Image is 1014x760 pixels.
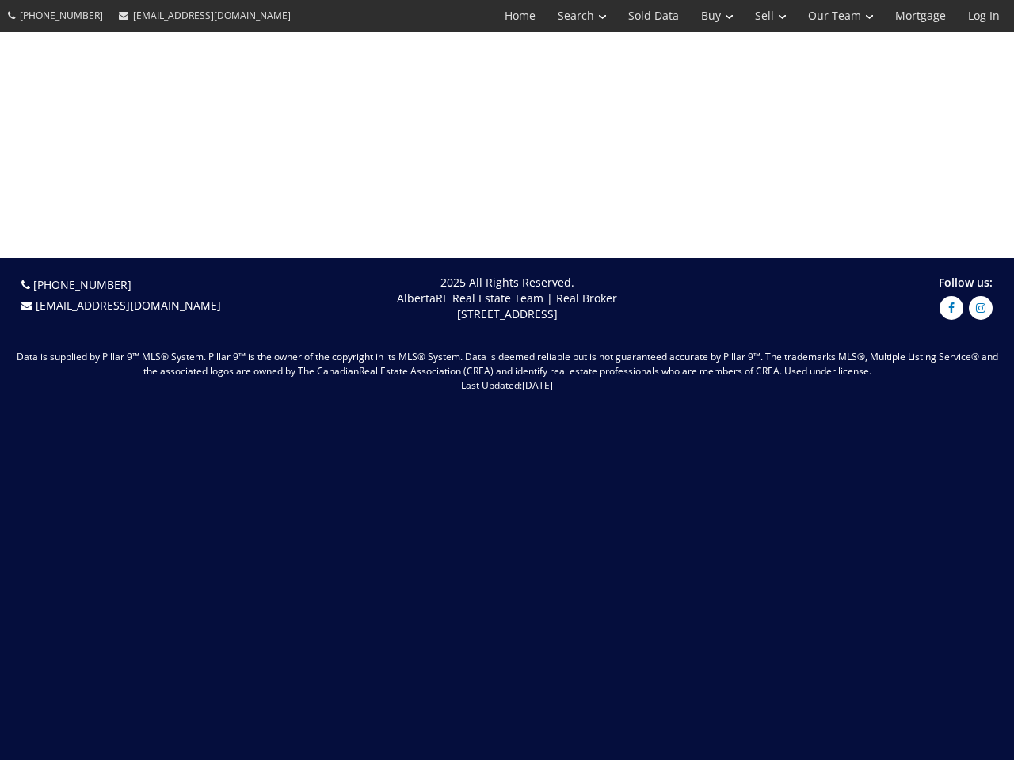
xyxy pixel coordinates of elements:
span: Data is supplied by Pillar 9™ MLS® System. Pillar 9™ is the owner of the copyright in its MLS® Sy... [17,350,998,378]
a: [EMAIL_ADDRESS][DOMAIN_NAME] [36,298,221,313]
p: 2025 All Rights Reserved. AlbertaRE Real Estate Team | Real Broker [267,275,747,322]
span: [PHONE_NUMBER] [20,9,103,22]
span: Real Estate Association (CREA) and identify real estate professionals who are members of CREA. Us... [359,364,871,378]
a: [EMAIL_ADDRESS][DOMAIN_NAME] [111,1,299,30]
a: [PHONE_NUMBER] [33,277,132,292]
span: [EMAIL_ADDRESS][DOMAIN_NAME] [133,9,291,22]
iframe: [PERSON_NAME] and the AlbertaRE Calgary Real Estate Team at Real Broker best Realtors in [GEOGRAP... [269,404,745,760]
span: [DATE] [522,378,553,392]
span: [STREET_ADDRESS] [457,306,558,321]
p: Last Updated: [16,378,998,393]
span: Follow us: [939,275,993,290]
